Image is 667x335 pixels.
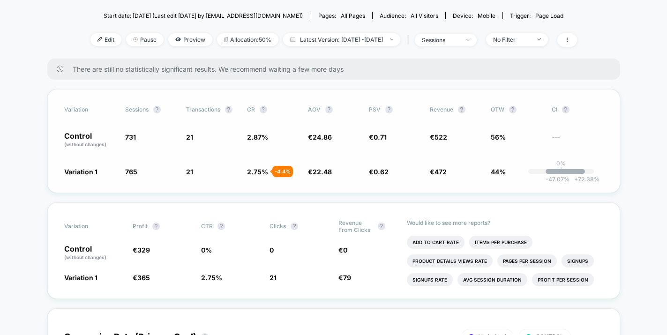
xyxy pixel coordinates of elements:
[491,168,506,176] span: 44%
[64,274,97,282] span: Variation 1
[407,254,493,268] li: Product Details Views Rate
[270,246,274,254] span: 0
[497,254,557,268] li: Pages Per Session
[458,106,465,113] button: ?
[126,33,164,46] span: Pause
[532,273,594,286] li: Profit Per Session
[510,12,563,19] div: Trigger:
[407,273,453,286] li: Signups Rate
[556,160,566,167] p: 0%
[137,246,150,254] span: 329
[308,106,321,113] span: AOV
[137,274,150,282] span: 365
[466,39,470,41] img: end
[64,141,106,147] span: (without changes)
[186,106,220,113] span: Transactions
[152,223,160,230] button: ?
[478,12,495,19] span: mobile
[445,12,502,19] span: Device:
[64,254,106,260] span: (without changes)
[374,168,389,176] span: 0.62
[318,12,365,19] div: Pages:
[247,168,268,176] span: 2.75 %
[493,36,531,43] div: No Filter
[430,168,447,176] span: €
[430,106,453,113] span: Revenue
[90,33,121,46] span: Edit
[64,106,116,113] span: Variation
[369,168,389,176] span: €
[64,168,97,176] span: Variation 1
[552,134,603,148] span: ---
[469,236,532,249] li: Items Per Purchase
[405,33,415,47] span: |
[574,176,578,183] span: +
[104,12,303,19] span: Start date: [DATE] (Last edit [DATE] by [EMAIL_ADDRESS][DOMAIN_NAME])
[535,12,563,19] span: Page Load
[509,106,517,113] button: ?
[369,133,387,141] span: €
[64,245,123,261] p: Control
[133,246,150,254] span: €
[125,133,136,141] span: 731
[422,37,459,44] div: sessions
[125,106,149,113] span: Sessions
[64,219,116,233] span: Variation
[308,133,332,141] span: €
[308,168,332,176] span: €
[153,106,161,113] button: ?
[201,246,212,254] span: 0 %
[538,38,541,40] img: end
[341,12,365,19] span: all pages
[552,106,603,113] span: CI
[343,246,347,254] span: 0
[562,254,594,268] li: Signups
[343,274,351,282] span: 79
[225,106,232,113] button: ?
[325,106,333,113] button: ?
[272,166,293,177] div: - 4.4 %
[290,37,295,42] img: calendar
[457,273,527,286] li: Avg Session Duration
[97,37,102,42] img: edit
[217,33,278,46] span: Allocation: 50%
[560,167,562,174] p: |
[64,132,116,148] p: Control
[270,223,286,230] span: Clicks
[570,176,600,183] span: 72.38 %
[260,106,267,113] button: ?
[201,223,213,230] span: CTR
[407,236,465,249] li: Add To Cart Rate
[313,133,332,141] span: 24.86
[168,33,212,46] span: Preview
[125,168,137,176] span: 765
[378,223,385,230] button: ?
[270,274,277,282] span: 21
[369,106,381,113] span: PSV
[562,106,570,113] button: ?
[385,106,393,113] button: ?
[291,223,298,230] button: ?
[133,223,148,230] span: Profit
[217,223,225,230] button: ?
[338,246,347,254] span: €
[491,106,542,113] span: OTW
[186,133,193,141] span: 21
[338,274,351,282] span: €
[133,37,138,42] img: end
[186,168,193,176] span: 21
[491,133,506,141] span: 56%
[390,38,393,40] img: end
[380,12,438,19] div: Audience:
[224,37,228,42] img: rebalance
[73,65,601,73] span: There are still no statistically significant results. We recommend waiting a few more days
[338,219,373,233] span: Revenue From Clicks
[374,133,387,141] span: 0.71
[546,176,570,183] span: -47.07 %
[133,274,150,282] span: €
[247,133,268,141] span: 2.87 %
[283,33,400,46] span: Latest Version: [DATE] - [DATE]
[435,168,447,176] span: 472
[435,133,447,141] span: 522
[247,106,255,113] span: CR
